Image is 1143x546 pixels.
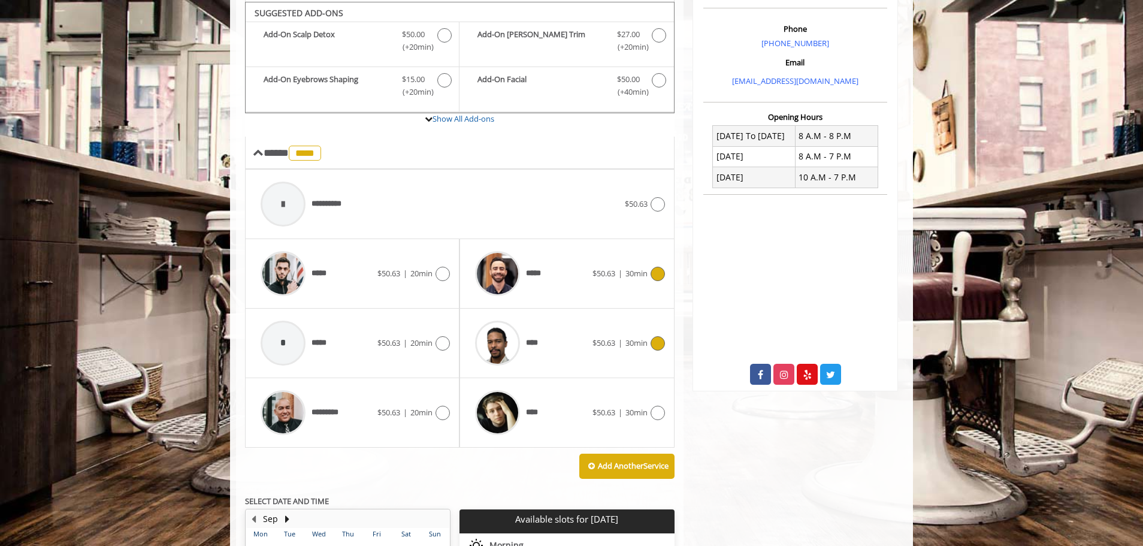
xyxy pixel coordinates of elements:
div: The Made Man Haircut Add-onS [245,2,675,113]
span: | [403,337,407,348]
th: Sun [421,528,450,540]
b: Add-On Eyebrows Shaping [264,73,390,98]
span: $50.63 [592,407,615,418]
td: [DATE] [713,167,796,188]
span: | [403,268,407,279]
th: Tue [275,528,304,540]
span: 20min [410,407,433,418]
td: 10 A.M - 7 P.M [795,167,878,188]
th: Fri [362,528,391,540]
span: $50.63 [377,268,400,279]
b: Add-On Scalp Detox [264,28,390,53]
span: $50.63 [625,198,648,209]
span: $50.00 [402,28,425,41]
span: (+20min ) [610,41,646,53]
span: $50.63 [377,407,400,418]
h3: Email [706,58,884,67]
td: [DATE] [713,146,796,167]
b: SELECT DATE AND TIME [245,496,329,506]
span: $50.63 [592,337,615,348]
span: $27.00 [617,28,640,41]
th: Mon [246,528,275,540]
button: Previous Month [249,512,258,526]
label: Add-On Beard Trim [465,28,667,56]
p: Available slots for [DATE] [464,514,669,524]
span: | [618,337,622,348]
label: Add-On Eyebrows Shaping [252,73,453,101]
td: [DATE] To [DATE] [713,126,796,146]
span: $50.63 [377,337,400,348]
span: $50.63 [592,268,615,279]
a: [PHONE_NUMBER] [761,38,829,49]
span: 30min [625,268,648,279]
span: | [618,407,622,418]
span: (+20min ) [396,41,431,53]
button: Next Month [282,512,292,526]
label: Add-On Scalp Detox [252,28,453,56]
span: 20min [410,337,433,348]
a: Show All Add-ons [433,113,494,124]
th: Sat [391,528,420,540]
td: 8 A.M - 8 P.M [795,126,878,146]
span: $50.00 [617,73,640,86]
td: 8 A.M - 7 P.M [795,146,878,167]
b: Add-On [PERSON_NAME] Trim [477,28,604,53]
span: | [618,268,622,279]
b: Add Another Service [598,460,669,471]
b: Add-On Facial [477,73,604,98]
h3: Opening Hours [703,113,887,121]
span: 30min [625,337,648,348]
label: Add-On Facial [465,73,667,101]
button: Sep [263,512,278,526]
span: 30min [625,407,648,418]
span: (+40min ) [610,86,646,98]
b: SUGGESTED ADD-ONS [255,7,343,19]
span: 20min [410,268,433,279]
span: | [403,407,407,418]
th: Thu [333,528,362,540]
a: [EMAIL_ADDRESS][DOMAIN_NAME] [732,76,858,86]
span: $15.00 [402,73,425,86]
span: (+20min ) [396,86,431,98]
button: Add AnotherService [579,454,675,479]
h3: Phone [706,25,884,33]
th: Wed [304,528,333,540]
